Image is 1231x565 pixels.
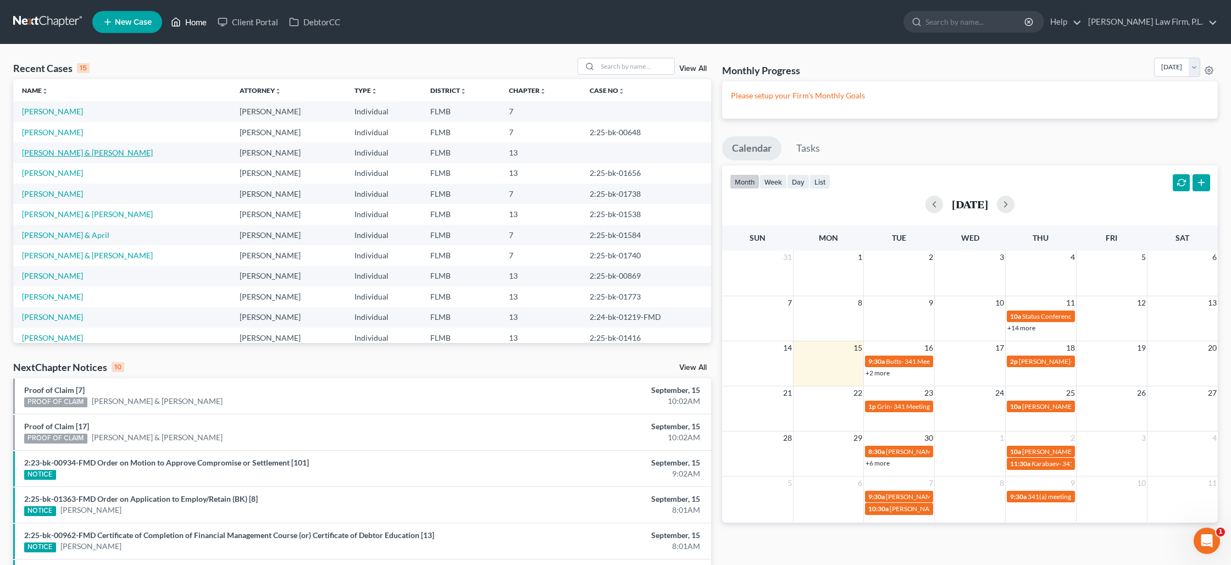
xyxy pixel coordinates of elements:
td: 2:25-bk-01538 [581,204,711,224]
td: Individual [346,101,422,121]
a: [PERSON_NAME] & April [22,230,109,240]
td: Individual [346,122,422,142]
span: 9 [928,296,934,309]
div: September, 15 [483,494,701,505]
td: FLMB [422,142,501,163]
a: Chapterunfold_more [509,86,546,95]
span: Fri [1106,233,1117,242]
td: Individual [346,286,422,307]
span: Karabaev- 341 Meeting [1032,459,1099,468]
span: Butts- 341 Meeting [886,357,941,365]
td: FLMB [422,286,501,307]
span: 3 [999,251,1005,264]
a: [PERSON_NAME] [22,107,83,116]
span: 22 [852,386,863,400]
a: DebtorCC [284,12,346,32]
span: 11:30a [1010,459,1030,468]
input: Search by name... [925,12,1026,32]
span: New Case [115,18,152,26]
a: Tasks [786,136,830,160]
td: FLMB [422,266,501,286]
div: September, 15 [483,385,701,396]
a: +6 more [866,459,890,467]
h2: [DATE] [952,198,988,210]
span: Thu [1033,233,1049,242]
span: Sun [750,233,766,242]
span: 11 [1065,296,1076,309]
td: [PERSON_NAME] [231,101,346,121]
a: [PERSON_NAME] [22,189,83,198]
span: 2p [1010,357,1018,365]
span: 8 [999,477,1005,490]
a: [PERSON_NAME] & [PERSON_NAME] [22,148,153,157]
a: [PERSON_NAME] [22,128,83,137]
span: 20 [1207,341,1218,354]
span: [PERSON_NAME]- 341 Meeting [886,447,977,456]
td: 7 [500,225,581,245]
div: NOTICE [24,470,56,480]
span: 15 [852,341,863,354]
a: [PERSON_NAME] [60,505,121,516]
td: [PERSON_NAME] [231,122,346,142]
span: 2 [928,251,934,264]
span: [PERSON_NAME]- 341 Meeting [890,505,981,513]
div: 10:02AM [483,432,701,443]
td: FLMB [422,163,501,184]
span: 14 [782,341,793,354]
span: 1 [999,431,1005,445]
span: 26 [1136,386,1147,400]
td: 13 [500,328,581,348]
td: [PERSON_NAME] [231,142,346,163]
div: 10:02AM [483,396,701,407]
a: Proof of Claim [7] [24,385,85,395]
td: [PERSON_NAME] [231,286,346,307]
td: 2:25-bk-00869 [581,266,711,286]
a: 2:25-bk-00962-FMD Certificate of Completion of Financial Management Course (or) Certificate of De... [24,530,434,540]
div: September, 15 [483,457,701,468]
span: 5 [1140,251,1147,264]
a: Calendar [722,136,781,160]
div: PROOF OF CLAIM [24,434,87,444]
a: [PERSON_NAME] & [PERSON_NAME] [22,251,153,260]
span: 10:30a [868,505,889,513]
div: NOTICE [24,506,56,516]
a: [PERSON_NAME] & [PERSON_NAME] [92,432,223,443]
div: 15 [77,63,90,73]
span: 6 [857,477,863,490]
button: day [787,174,809,189]
td: [PERSON_NAME] [231,204,346,224]
span: 7 [786,296,793,309]
td: 13 [500,163,581,184]
a: +2 more [866,369,890,377]
td: 7 [500,245,581,265]
td: 13 [500,266,581,286]
td: Individual [346,184,422,204]
span: 8:30a [868,447,885,456]
button: week [759,174,787,189]
i: unfold_more [618,88,625,95]
td: 7 [500,122,581,142]
td: 2:25-bk-00648 [581,122,711,142]
span: 341(a) meeting for [PERSON_NAME] [1028,492,1134,501]
div: 8:01AM [483,505,701,516]
span: [PERSON_NAME]- 341 Meeting [1022,447,1113,456]
a: 2:25-bk-01363-FMD Order on Application to Employ/Retain (BK) [8] [24,494,258,503]
div: 8:01AM [483,541,701,552]
span: Status Conference for Epic Sweets Group, LLC [1022,312,1154,320]
td: Individual [346,245,422,265]
span: 24 [994,386,1005,400]
span: 17 [994,341,1005,354]
a: View All [679,65,707,73]
td: [PERSON_NAME] [231,245,346,265]
span: 28 [782,431,793,445]
a: [PERSON_NAME] & [PERSON_NAME] [92,396,223,407]
span: 1 [1216,528,1225,536]
a: Home [165,12,212,32]
td: FLMB [422,122,501,142]
a: Help [1045,12,1082,32]
span: Tue [892,233,906,242]
span: 18 [1065,341,1076,354]
i: unfold_more [42,88,48,95]
td: FLMB [422,204,501,224]
span: 4 [1069,251,1076,264]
